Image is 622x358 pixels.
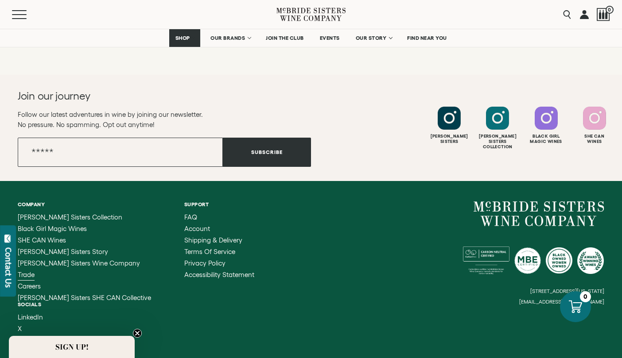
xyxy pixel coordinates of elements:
[184,225,210,232] span: Account
[18,283,151,290] a: Careers
[18,237,151,244] a: SHE CAN Wines
[320,35,340,41] span: EVENTS
[133,329,142,338] button: Close teaser
[184,248,235,255] span: Terms of Service
[175,35,190,41] span: SHOP
[184,248,254,255] a: Terms of Service
[18,225,151,232] a: Black Girl Magic Wines
[223,138,311,167] button: Subscribe
[426,134,472,144] div: [PERSON_NAME] Sisters
[12,10,44,19] button: Mobile Menu Trigger
[184,214,254,221] a: FAQ
[426,107,472,144] a: Follow McBride Sisters on Instagram [PERSON_NAME]Sisters
[474,201,604,226] a: McBride Sisters Wine Company
[18,259,140,267] span: [PERSON_NAME] Sisters Wine Company
[184,213,197,221] span: FAQ
[184,237,254,244] a: Shipping & Delivery
[184,225,254,232] a: Account
[571,107,618,144] a: Follow SHE CAN Wines on Instagram She CanWines
[260,29,310,47] a: JOIN THE CLUB
[210,35,245,41] span: OUR BRANDS
[184,236,242,244] span: Shipping & Delivery
[474,107,521,150] a: Follow McBride Sisters Collection on Instagram [PERSON_NAME] SistersCollection
[18,225,87,232] span: Black Girl Magic Wines
[18,325,22,332] span: X
[18,236,66,244] span: SHE CAN Wines
[18,282,41,290] span: Careers
[18,271,151,278] a: Trade
[356,35,387,41] span: OUR STORY
[350,29,397,47] a: OUR STORY
[580,291,591,302] div: 0
[18,213,122,221] span: [PERSON_NAME] Sisters Collection
[18,248,151,255] a: McBride Sisters Story
[18,294,151,301] span: [PERSON_NAME] Sisters SHE CAN Collective
[9,336,135,358] div: SIGN UP!Close teaser
[530,288,604,294] small: [STREET_ADDRESS][US_STATE]
[18,271,35,278] span: Trade
[18,109,311,130] p: Follow our latest adventures in wine by joining our newsletter. No pressure. No spamming. Opt out...
[474,134,521,150] div: [PERSON_NAME] Sisters Collection
[18,89,282,103] h2: Join our journey
[523,107,569,144] a: Follow Black Girl Magic Wines on Instagram Black GirlMagic Wines
[519,299,604,305] small: [EMAIL_ADDRESS][DOMAIN_NAME]
[184,259,225,267] span: Privacy Policy
[18,294,151,301] a: McBride Sisters SHE CAN Collective
[314,29,346,47] a: EVENTS
[18,325,49,332] a: X
[18,248,108,255] span: [PERSON_NAME] Sisters Story
[18,313,43,321] span: LinkedIn
[184,260,254,267] a: Privacy Policy
[266,35,304,41] span: JOIN THE CLUB
[401,29,453,47] a: FIND NEAR YOU
[18,214,151,221] a: McBride Sisters Collection
[18,260,151,267] a: McBride Sisters Wine Company
[18,314,49,321] a: LinkedIn
[205,29,256,47] a: OUR BRANDS
[18,138,223,167] input: Email
[55,342,89,352] span: SIGN UP!
[169,29,200,47] a: SHOP
[407,35,447,41] span: FIND NEAR YOU
[4,247,13,288] div: Contact Us
[523,134,569,144] div: Black Girl Magic Wines
[606,6,614,14] span: 0
[571,134,618,144] div: She Can Wines
[184,271,254,278] a: Accessibility Statement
